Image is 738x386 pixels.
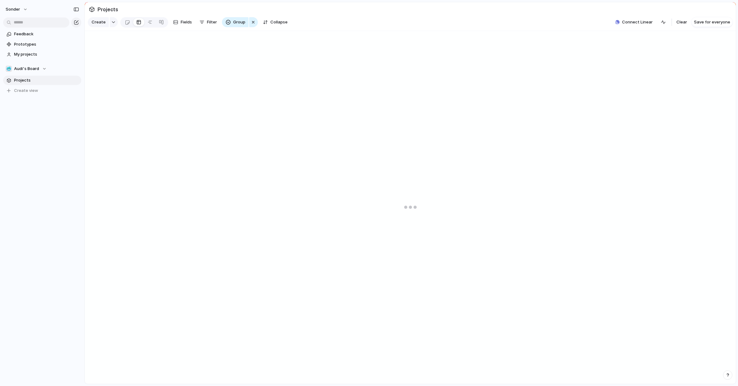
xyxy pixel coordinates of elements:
span: Audi's Board [14,66,39,72]
span: Feedback [14,31,79,37]
button: Save for everyone [691,17,733,27]
span: sonder [6,6,20,13]
span: Clear [676,19,687,25]
span: Collapse [270,19,288,25]
a: My projects [3,50,81,59]
span: Projects [14,77,79,83]
button: Connect Linear [613,18,655,27]
button: Fields [171,17,194,27]
span: Group [233,19,245,25]
button: Create [88,17,109,27]
button: Filter [197,17,219,27]
a: Feedback [3,29,81,39]
a: Projects [3,76,81,85]
span: Prototypes [14,41,79,48]
span: Save for everyone [694,19,730,25]
span: Create view [14,88,38,94]
span: Filter [207,19,217,25]
div: 🥶 [6,66,12,72]
span: My projects [14,51,79,58]
button: Group [222,17,249,27]
button: sonder [3,4,31,14]
button: Clear [674,17,690,27]
span: Connect Linear [622,19,653,25]
button: Create view [3,86,81,95]
span: Create [92,19,106,25]
button: Collapse [260,17,290,27]
a: Prototypes [3,40,81,49]
button: 🥶Audi's Board [3,64,81,73]
span: Fields [181,19,192,25]
span: Projects [96,4,119,15]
